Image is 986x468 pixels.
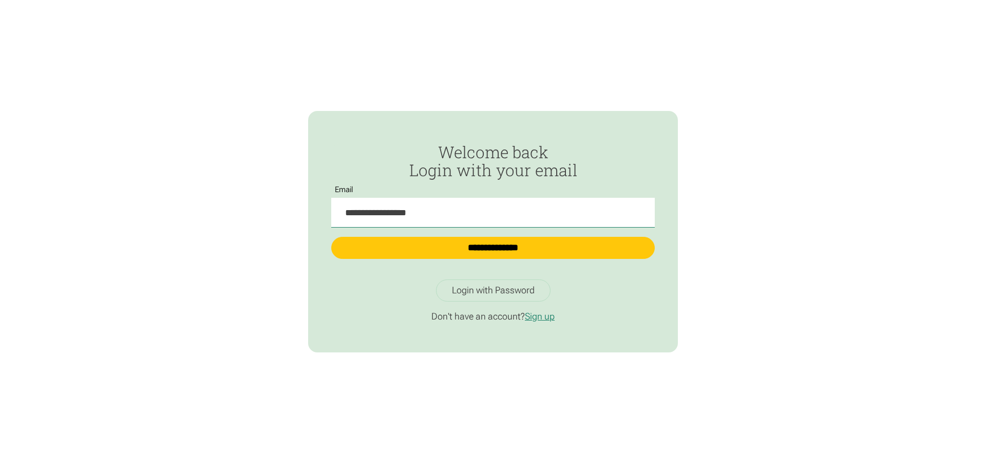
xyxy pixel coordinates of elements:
[452,285,535,296] div: Login with Password
[331,185,357,194] label: Email
[331,311,655,323] p: Don't have an account?
[331,143,655,270] form: Passwordless Login
[331,143,655,179] h2: Welcome back Login with your email
[525,311,555,322] a: Sign up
